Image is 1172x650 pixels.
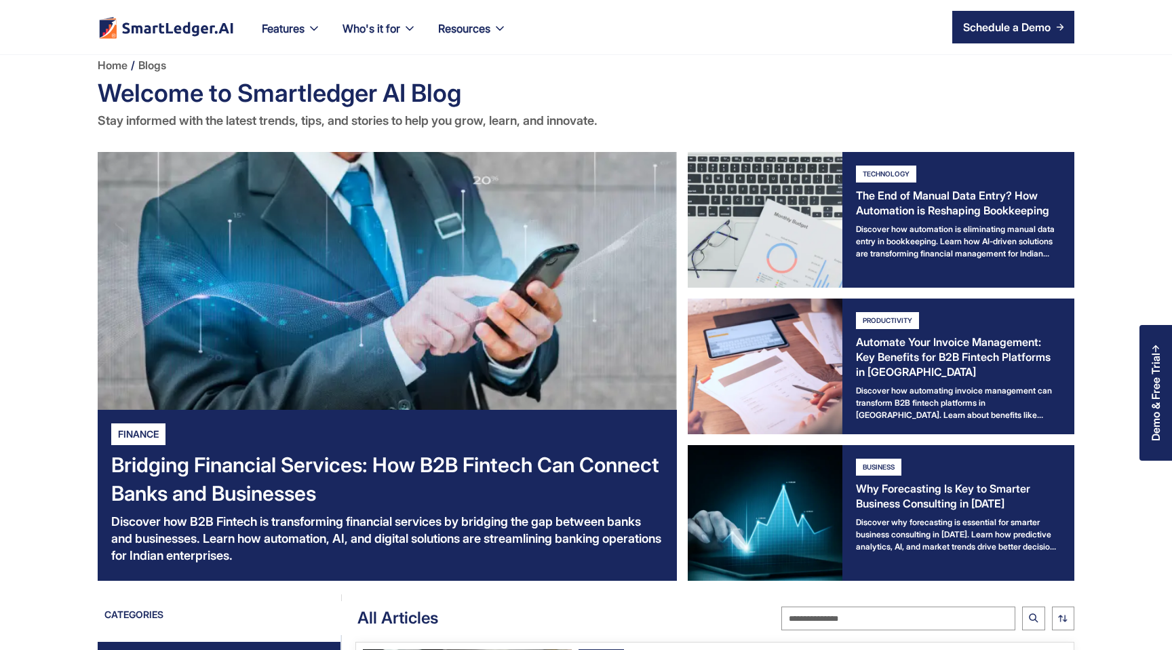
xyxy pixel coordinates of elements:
div: / [131,54,135,76]
img: footer logo [98,16,235,39]
div: Features [251,19,332,54]
div: CATEGORIES [98,608,163,628]
div: Productivity [856,312,919,329]
img: loop [1058,615,1068,622]
div: Bridging Financial Services: How B2B Fintech Can Connect Banks and Businesses [111,451,663,508]
div: Demo & Free Trial [1150,353,1162,441]
div: Automate Your Invoice Management: Key Benefits for B2B Fintech Platforms in [GEOGRAPHIC_DATA] [856,334,1061,379]
a: TechnologyThe End of Manual Data Entry? How Automation is Reshaping BookkeepingDiscover how autom... [688,152,1074,288]
div: Resources [438,19,490,38]
div: Welcome to Smartledger AI Blog [98,76,1074,110]
a: FinanceBridging Financial Services: How B2B Fintech Can Connect Banks and BusinessesDiscover how ... [98,152,677,581]
div: Schedule a Demo [963,19,1051,35]
div: Features [262,19,305,38]
div: Business [856,459,901,476]
div: The End of Manual Data Entry? How Automation is Reshaping Bookkeeping [856,188,1061,218]
div: Why Forecasting Is Key to Smarter Business Consulting in [DATE] [856,481,1061,511]
a: Home [98,54,128,76]
div: All Articles [344,607,438,629]
img: arrow right icon [1056,23,1064,31]
div: Who's it for [343,19,400,38]
div: Resources [427,19,517,54]
div: Discover how automation is eliminating manual data entry in bookkeeping. Learn how AI-driven solu... [856,223,1061,260]
a: Schedule a Demo [952,11,1074,43]
div: Who's it for [332,19,427,54]
a: BusinessWhy Forecasting Is Key to Smarter Business Consulting in [DATE]Discover why forecasting i... [688,445,1074,581]
img: Search [1029,613,1038,623]
div: Finance [111,423,165,445]
div: Discover how B2B Fintech is transforming financial services by bridging the gap between banks and... [111,513,663,564]
div: Discover why forecasting is essential for smarter business consulting in [DATE]. Learn how predic... [856,516,1061,553]
div: Technology [856,166,916,183]
div: Stay informed with the latest trends, tips, and stories to help you grow, learn, and innovate. [98,110,1074,132]
a: CATEGORIES [98,608,344,628]
div: Discover how automating invoice management can transform B2B fintech platforms in [GEOGRAPHIC_DAT... [856,385,1061,421]
a: home [98,16,235,39]
a: Blogs [138,54,166,76]
a: ProductivityAutomate Your Invoice Management: Key Benefits for B2B Fintech Platforms in [GEOGRAPH... [688,299,1074,434]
